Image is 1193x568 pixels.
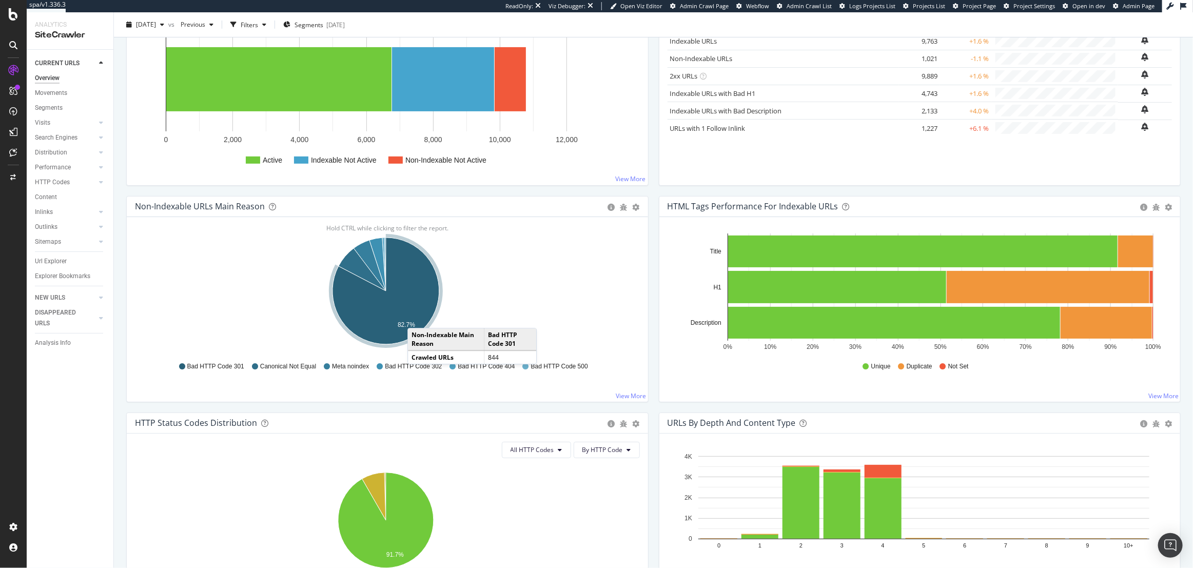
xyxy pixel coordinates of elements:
[35,147,67,158] div: Distribution
[710,248,721,255] text: Title
[35,147,96,158] a: Distribution
[620,420,628,427] div: bug
[608,204,615,211] div: circle-info
[670,106,782,115] a: Indexable URLs with Bad Description
[35,103,63,113] div: Segments
[357,135,375,144] text: 6,000
[1142,88,1149,96] div: bell-plus
[913,2,945,10] span: Projects List
[135,201,265,211] div: Non-Indexable URLs Main Reason
[670,71,698,81] a: 2xx URLs
[746,2,769,10] span: Webflow
[35,192,57,203] div: Content
[35,29,105,41] div: SiteCrawler
[907,362,932,371] span: Duplicate
[35,21,105,29] div: Analytics
[136,20,156,29] span: 2025 Aug. 10th
[1152,420,1160,427] div: bug
[1142,123,1149,131] div: bell-plus
[1145,343,1161,350] text: 100%
[1142,53,1149,61] div: bell-plus
[260,362,316,371] span: Canonical Not Equal
[616,391,647,400] a: View More
[903,2,945,10] a: Projects List
[135,17,636,177] svg: A chart.
[668,201,838,211] div: HTML Tags Performance for Indexable URLs
[668,233,1169,352] svg: A chart.
[670,2,729,10] a: Admin Crawl Page
[385,362,442,371] span: Bad HTTP Code 302
[1123,2,1155,10] span: Admin Page
[670,124,746,133] a: URLs with 1 Follow Inlink
[689,536,692,543] text: 0
[502,442,571,458] button: All HTTP Codes
[807,343,819,350] text: 20%
[717,542,720,549] text: 0
[187,362,244,371] span: Bad HTTP Code 301
[224,135,242,144] text: 2,000
[1063,2,1105,10] a: Open in dev
[1004,2,1055,10] a: Project Settings
[35,271,106,282] a: Explorer Bookmarks
[1104,343,1117,350] text: 90%
[386,551,404,558] text: 91.7%
[1004,542,1007,549] text: 7
[1152,204,1160,211] div: bug
[680,2,729,10] span: Admin Crawl Page
[35,307,87,329] div: DISAPPEARED URLS
[398,321,415,328] text: 82.7%
[290,135,308,144] text: 4,000
[948,362,969,371] span: Not Set
[633,420,640,427] div: gear
[35,222,57,232] div: Outlinks
[408,328,484,350] td: Non-Indexable Main Reason
[35,117,50,128] div: Visits
[1142,70,1149,79] div: bell-plus
[35,292,65,303] div: NEW URLS
[899,50,940,67] td: 1,021
[723,343,732,350] text: 0%
[511,445,554,454] span: All HTTP Codes
[940,67,991,85] td: +1.6 %
[408,351,484,364] td: Crawled URLs
[899,85,940,102] td: 4,743
[122,16,168,33] button: [DATE]
[35,58,96,69] a: CURRENT URLS
[35,58,80,69] div: CURRENT URLS
[35,88,106,99] a: Movements
[620,2,662,10] span: Open Viz Editor
[616,174,646,183] a: View More
[35,207,96,218] a: Inlinks
[684,494,692,501] text: 2K
[690,319,721,326] text: Description
[35,73,106,84] a: Overview
[620,204,628,211] div: bug
[610,2,662,10] a: Open Viz Editor
[871,362,891,371] span: Unique
[226,16,270,33] button: Filters
[1013,2,1055,10] span: Project Settings
[135,233,636,352] div: A chart.
[279,16,349,33] button: Segments[DATE]
[168,20,177,29] span: vs
[263,156,282,164] text: Active
[241,20,258,29] div: Filters
[332,362,369,371] span: Meta noindex
[922,542,925,549] text: 5
[1124,542,1133,549] text: 10+
[326,20,345,29] div: [DATE]
[892,343,904,350] text: 40%
[953,2,996,10] a: Project Page
[849,2,895,10] span: Logs Projects List
[311,156,377,164] text: Indexable Not Active
[976,343,989,350] text: 60%
[1113,2,1155,10] a: Admin Page
[489,135,511,144] text: 10,000
[1165,420,1172,427] div: gear
[556,135,578,144] text: 12,000
[35,162,96,173] a: Performance
[899,120,940,136] td: 1,227
[839,2,895,10] a: Logs Projects List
